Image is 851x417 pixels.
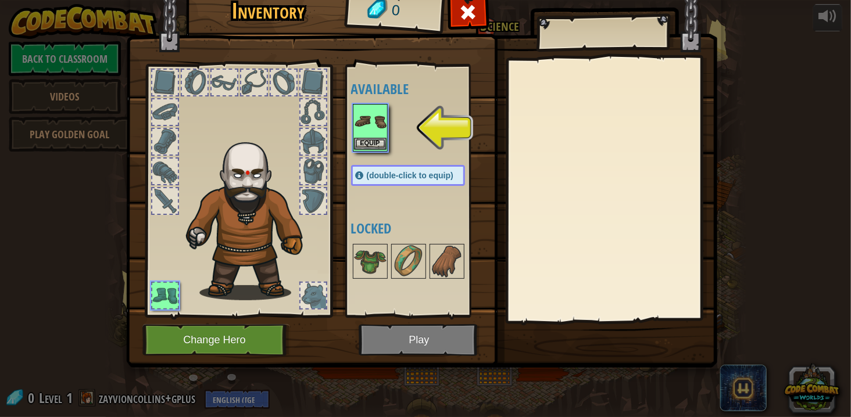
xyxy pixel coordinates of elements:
button: Change Hero [142,324,290,356]
h4: Available [351,81,488,96]
img: portrait.png [354,105,387,138]
span: (double-click to equip) [367,171,453,180]
h4: Locked [351,221,488,236]
img: portrait.png [354,245,387,278]
img: portrait.png [392,245,425,278]
img: goliath_hair.png [180,131,323,300]
img: portrait.png [431,245,463,278]
button: Equip [354,138,387,150]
